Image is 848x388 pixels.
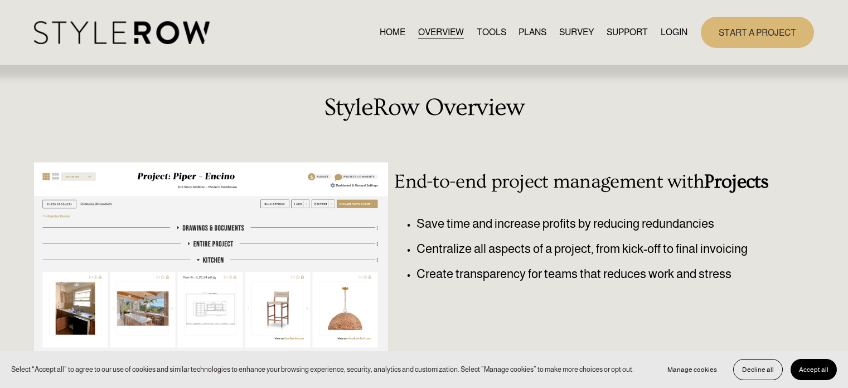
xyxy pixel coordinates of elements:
a: LOGIN [661,25,687,40]
p: Centralize all aspects of a project, from kick-off to final invoicing [416,239,781,258]
p: Select “Accept all” to agree to our use of cookies and similar technologies to enhance your brows... [11,364,634,375]
a: TOOLS [477,25,506,40]
strong: Projects [704,171,768,193]
img: StyleRow [34,21,210,44]
span: Manage cookies [667,366,717,373]
p: Create transparency for teams that reduces work and stress [416,265,781,284]
a: OVERVIEW [418,25,464,40]
h2: StyleRow Overview [34,94,814,122]
span: Accept all [799,366,828,373]
h3: End-to-end project management with [394,171,781,193]
span: SUPPORT [607,26,648,39]
a: SURVEY [559,25,594,40]
button: Decline all [733,359,783,380]
span: Decline all [742,366,774,373]
a: START A PROJECT [701,17,814,47]
a: HOME [380,25,405,40]
p: Save time and increase profits by reducing redundancies [416,214,781,233]
button: Accept all [791,359,837,380]
a: PLANS [519,25,546,40]
a: folder dropdown [607,25,648,40]
button: Manage cookies [659,359,725,380]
